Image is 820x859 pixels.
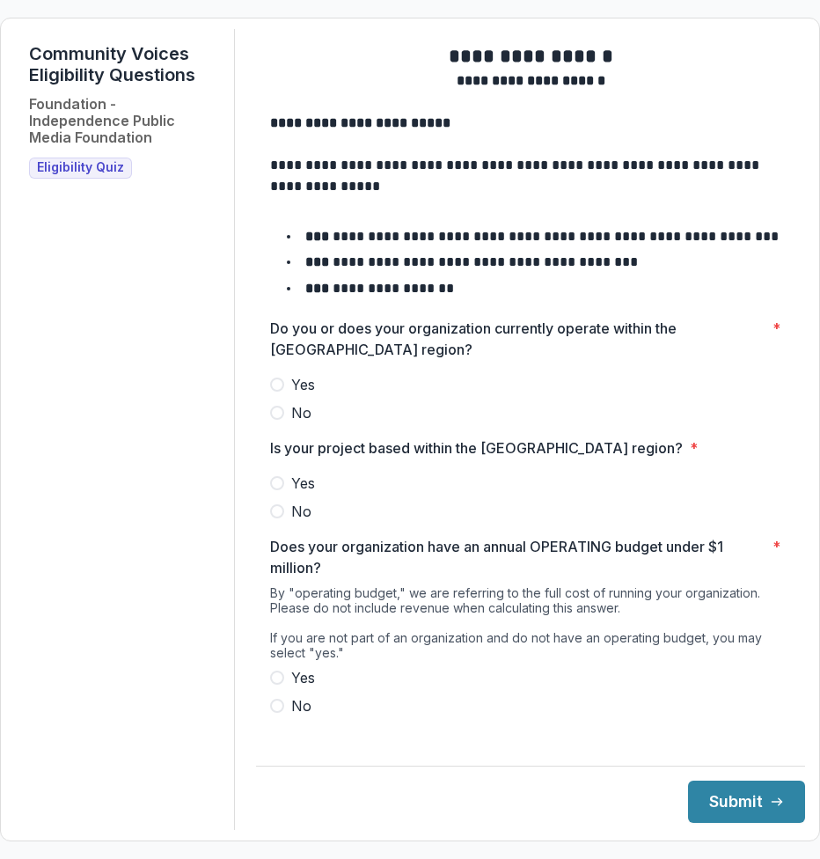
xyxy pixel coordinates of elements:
[291,501,311,522] span: No
[291,402,311,423] span: No
[291,667,315,688] span: Yes
[270,437,683,459] p: Is your project based within the [GEOGRAPHIC_DATA] region?
[270,536,765,578] p: Does your organization have an annual OPERATING budget under $1 million?
[37,160,124,175] span: Eligibility Quiz
[29,43,220,85] h1: Community Voices Eligibility Questions
[291,695,311,716] span: No
[688,781,805,823] button: Submit
[291,473,315,494] span: Yes
[270,585,791,667] div: By "operating budget," we are referring to the full cost of running your organization. Please do ...
[29,96,220,147] h2: Foundation - Independence Public Media Foundation
[291,374,315,395] span: Yes
[270,318,765,360] p: Do you or does your organization currently operate within the [GEOGRAPHIC_DATA] region?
